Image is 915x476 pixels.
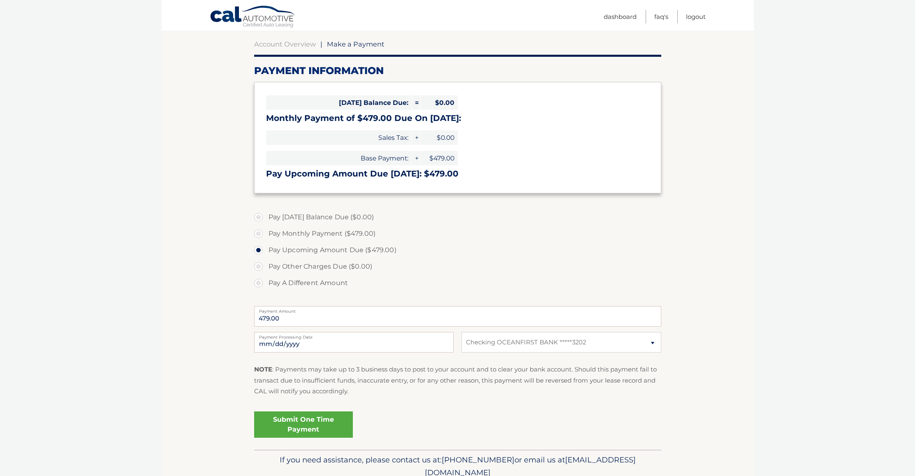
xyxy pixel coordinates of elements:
[254,332,454,353] input: Payment Date
[320,40,322,48] span: |
[254,209,661,225] label: Pay [DATE] Balance Due ($0.00)
[254,225,661,242] label: Pay Monthly Payment ($479.00)
[254,275,661,291] label: Pay A Different Amount
[412,95,420,110] span: =
[254,306,661,327] input: Payment Amount
[254,364,661,397] p: : Payments may take up to 3 business days to post to your account and to clear your bank account....
[266,151,412,165] span: Base Payment:
[327,40,385,48] span: Make a Payment
[254,411,353,438] a: Submit One Time Payment
[686,10,706,23] a: Logout
[421,130,458,145] span: $0.00
[266,95,412,110] span: [DATE] Balance Due:
[254,306,661,313] label: Payment Amount
[421,151,458,165] span: $479.00
[604,10,637,23] a: Dashboard
[254,332,454,339] label: Payment Processing Date
[254,258,661,275] label: Pay Other Charges Due ($0.00)
[254,40,316,48] a: Account Overview
[254,65,661,77] h2: Payment Information
[442,455,514,464] span: [PHONE_NUMBER]
[266,169,649,179] h3: Pay Upcoming Amount Due [DATE]: $479.00
[412,151,420,165] span: +
[266,113,649,123] h3: Monthly Payment of $479.00 Due On [DATE]:
[254,365,272,373] strong: NOTE
[266,130,412,145] span: Sales Tax:
[210,5,296,29] a: Cal Automotive
[412,130,420,145] span: +
[254,242,661,258] label: Pay Upcoming Amount Due ($479.00)
[421,95,458,110] span: $0.00
[654,10,668,23] a: FAQ's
